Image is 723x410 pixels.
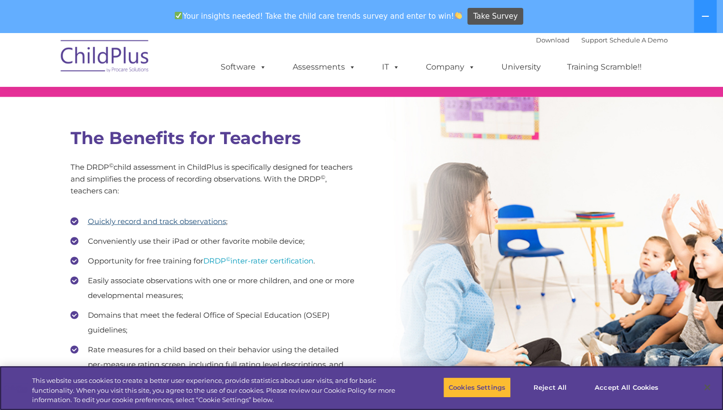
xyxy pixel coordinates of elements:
[492,57,551,77] a: University
[416,57,485,77] a: Company
[372,57,410,77] a: IT
[71,273,354,303] li: Easily associate observations with one or more children, and one or more developmental measures;
[321,174,325,181] sup: ©
[56,33,154,82] img: ChildPlus by Procare Solutions
[71,254,354,268] li: Opportunity for free training for .
[226,256,230,262] sup: ©
[581,36,608,44] a: Support
[175,12,182,19] img: ✅
[536,36,570,44] a: Download
[536,36,668,44] font: |
[443,377,511,398] button: Cookies Settings
[455,12,462,19] img: 👏
[32,376,398,405] div: This website uses cookies to create a better user experience, provide statistics about user visit...
[283,57,366,77] a: Assessments
[88,217,226,226] a: Quickly record and track observations
[211,57,276,77] a: Software
[467,8,523,25] a: Take Survey
[71,161,354,197] p: The DRDP child assessment in ChildPlus is specifically designed for teachers and simplifies the p...
[473,8,518,25] span: Take Survey
[109,162,114,169] sup: ©
[71,214,354,229] li: ;
[71,234,354,249] li: Conveniently use their iPad or other favorite mobile device;
[203,256,313,265] a: DRDP©inter-rater certification
[519,377,581,398] button: Reject All
[71,342,354,387] li: Rate measures for a child based on their behavior using the detailed per-measure rating screen, i...
[609,36,668,44] a: Schedule A Demo
[589,377,664,398] button: Accept All Cookies
[71,127,301,149] strong: The Benefits for Teachers
[71,308,354,337] li: Domains that meet the federal Office of Special Education (OSEP) guidelines;
[171,6,466,26] span: Your insights needed! Take the child care trends survey and enter to win!
[696,376,718,398] button: Close
[557,57,651,77] a: Training Scramble!!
